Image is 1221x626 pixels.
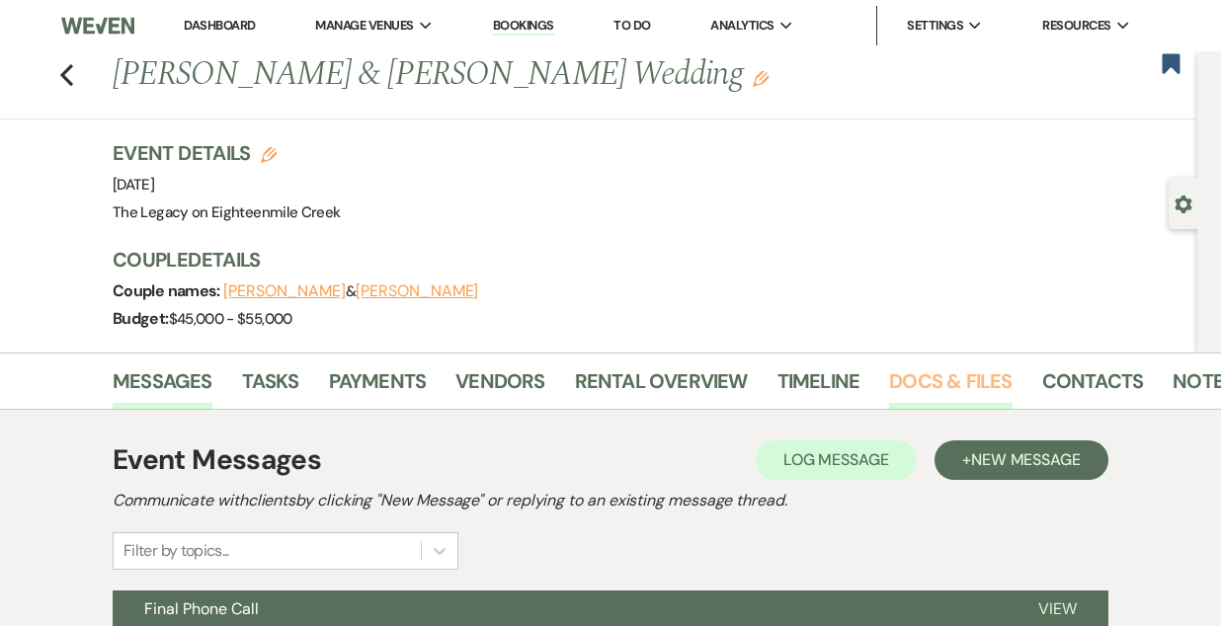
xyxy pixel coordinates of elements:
[144,598,259,619] span: Final Phone Call
[777,365,860,409] a: Timeline
[613,17,650,34] a: To Do
[356,283,478,299] button: [PERSON_NAME]
[113,439,321,481] h1: Event Messages
[113,51,972,99] h1: [PERSON_NAME] & [PERSON_NAME] Wedding
[1042,365,1144,409] a: Contacts
[783,449,889,470] span: Log Message
[971,449,1081,470] span: New Message
[315,16,413,36] span: Manage Venues
[184,17,255,34] a: Dashboard
[113,308,169,329] span: Budget:
[113,175,154,195] span: [DATE]
[113,246,1178,274] h3: Couple Details
[1175,194,1192,212] button: Open lead details
[113,489,1108,512] h2: Communicate with clients by clicking "New Message" or replying to an existing message thread.
[1038,598,1077,619] span: View
[493,17,554,36] a: Bookings
[575,365,748,409] a: Rental Overview
[113,280,223,301] span: Couple names:
[455,365,544,409] a: Vendors
[223,283,346,299] button: [PERSON_NAME]
[113,365,212,409] a: Messages
[61,5,134,46] img: Weven Logo
[756,440,917,480] button: Log Message
[169,309,292,329] span: $45,000 - $55,000
[329,365,427,409] a: Payments
[242,365,299,409] a: Tasks
[753,69,769,87] button: Edit
[889,365,1012,409] a: Docs & Files
[223,281,478,301] span: &
[113,139,341,167] h3: Event Details
[1042,16,1110,36] span: Resources
[907,16,963,36] span: Settings
[113,202,341,222] span: The Legacy on Eighteenmile Creek
[710,16,773,36] span: Analytics
[123,539,229,563] div: Filter by topics...
[935,440,1108,480] button: +New Message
